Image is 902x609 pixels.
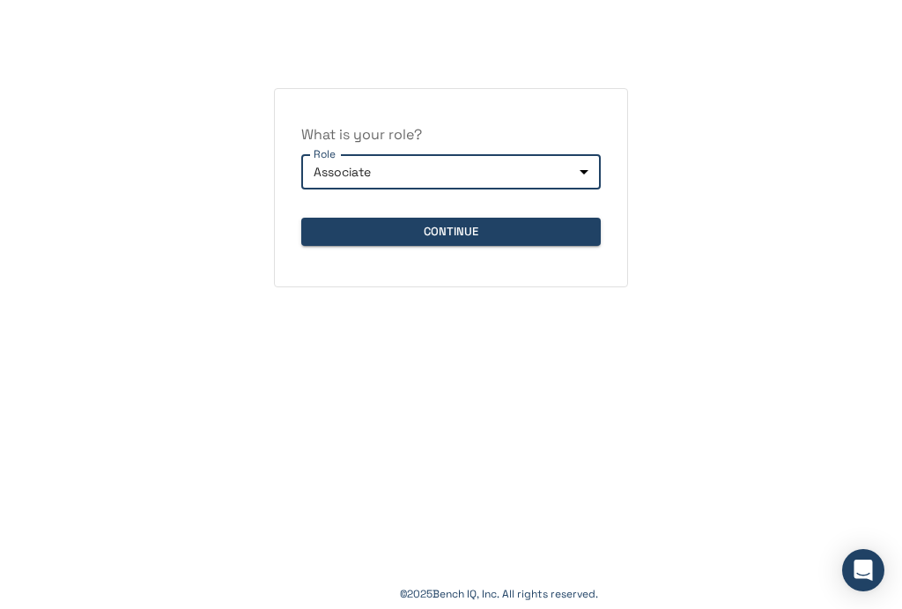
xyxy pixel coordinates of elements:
[314,146,336,161] label: Role
[842,549,884,591] div: Open Intercom Messenger
[301,218,601,246] button: Continue
[301,154,601,189] div: Associate
[301,124,601,145] p: What is your role?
